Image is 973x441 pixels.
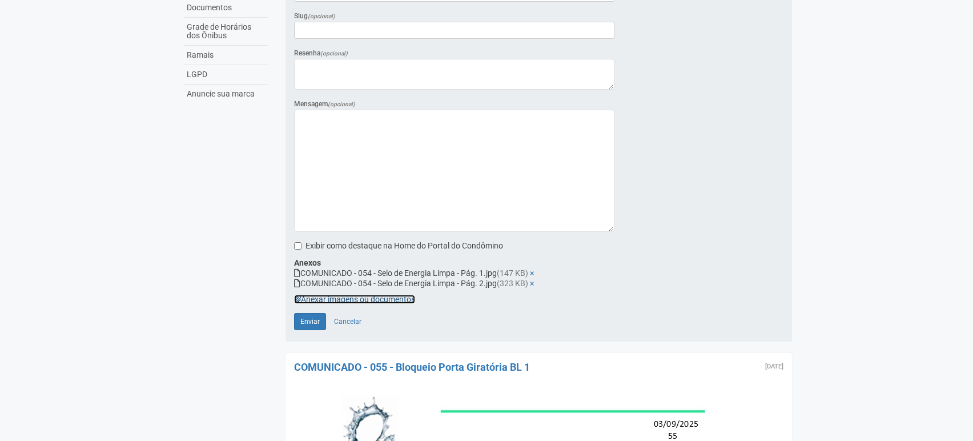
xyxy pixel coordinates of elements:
a: Anuncie sua marca [184,85,268,103]
a: Cancelar [328,313,368,330]
a: COMUNICADO - 055 - Bloqueio Porta Giratória BL 1 [294,361,530,373]
a: × [530,279,534,288]
input: Exibir como destaque na Home do Portal do Condômino [294,242,301,250]
em: (opcional) [308,13,335,19]
div: COMUNICADO - 054 - Selo de Energia Limpa - Pág. 1.jpg [294,268,614,278]
a: Grade de Horários dos Ônibus [184,18,268,46]
label: Slug [294,11,335,22]
span: Enviar [300,318,320,326]
div: COMUNICADO - 054 - Selo de Energia Limpa - Pág. 2.jpg [294,278,614,288]
label: Exibir como destaque na Home do Portal do Condômino [294,240,503,252]
em: (opcional) [328,101,355,107]
a: Ramais [184,46,268,65]
label: Anexos [294,258,321,268]
a: × [530,268,534,278]
span: (323 KB) [497,279,528,288]
div: Quarta-feira, 3 de setembro de 2025 às 12:18 [765,363,783,370]
em: (opcional) [320,50,348,57]
label: Mensagem [294,99,355,110]
a: Anexar imagens ou documentos [294,295,415,304]
a: LGPD [184,65,268,85]
button: Enviar [294,313,326,330]
span: (147 KB) [497,268,528,278]
label: Resenha [294,48,348,59]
